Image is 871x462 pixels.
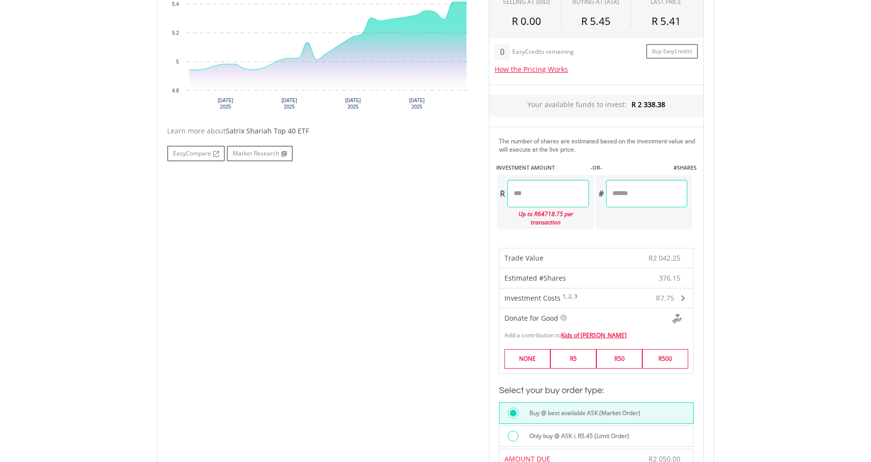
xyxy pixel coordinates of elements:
[497,207,589,229] div: Up to R64718.75 per transaction
[218,98,234,110] text: [DATE] 2025
[495,65,568,74] a: How the Pricing Works
[172,30,179,36] text: 5.2
[282,98,297,110] text: [DATE] 2025
[596,180,606,207] div: #
[504,313,558,323] span: Donate for Good
[550,349,596,368] label: R5
[489,95,703,117] div: Your available funds to invest:
[563,293,577,300] sup: 1, 2, 3
[495,44,510,60] div: 0
[176,59,179,65] text: 5
[523,408,640,418] label: Buy @ best available ASK (Market Order)
[227,146,293,161] a: Market Research
[172,1,179,7] text: 5.4
[581,14,610,28] span: R 5.45
[590,164,602,172] label: -OR-
[652,14,681,28] span: R 5.41
[642,349,688,368] label: R500
[512,14,541,28] span: R 0.00
[674,164,697,172] label: #SHARES
[496,164,555,172] label: INVESTMENT AMOUNT
[659,273,680,283] span: 376.15
[504,349,550,368] label: NONE
[649,253,680,263] span: R2 042.25
[172,88,179,93] text: 4.8
[561,331,627,339] a: Kids of [PERSON_NAME]
[409,98,425,110] text: [DATE] 2025
[497,180,507,207] div: R
[499,384,694,397] h3: Select your buy order type:
[504,293,561,303] span: Investment Costs
[500,326,693,339] div: Add a contribution to
[656,293,674,303] span: R7.75
[504,273,566,283] span: Estimated #Shares
[226,126,309,135] span: Satrix Shariah Top 40 ETF
[523,431,630,441] label: Only buy @ ASK ≤ R5.45 (Limit Order)
[167,126,474,136] div: Learn more about
[672,314,682,324] img: Donte For Good
[646,44,698,59] a: Buy EasyCredits
[504,253,544,263] span: Trade Value
[596,349,642,368] label: R50
[512,48,574,57] div: EasyCredits remaining
[631,100,665,109] span: R 2 338.38
[346,98,361,110] text: [DATE] 2025
[167,146,225,161] a: EasyCompare
[499,137,699,154] div: The number of shares are estimated based on the investment value and will execute at the live price.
